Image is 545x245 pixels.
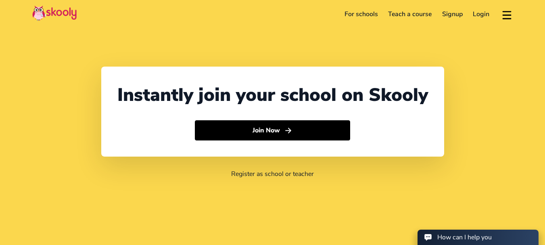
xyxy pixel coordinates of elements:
a: Login [468,8,495,21]
a: Register as school or teacher [231,170,314,178]
button: Join Nowarrow forward outline [195,120,350,140]
img: Skooly [32,5,77,21]
a: Teach a course [383,8,437,21]
a: For schools [339,8,383,21]
a: Signup [437,8,468,21]
div: Instantly join your school on Skooly [117,83,428,107]
button: menu outline [501,8,513,21]
ion-icon: arrow forward outline [284,126,292,135]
